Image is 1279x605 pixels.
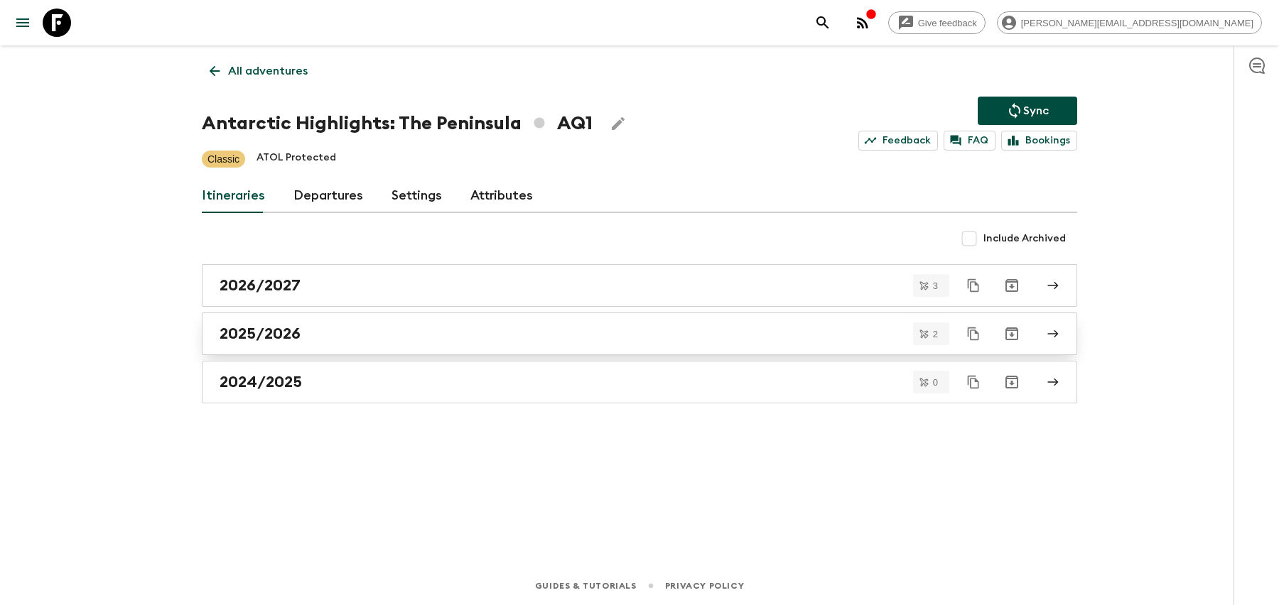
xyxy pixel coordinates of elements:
a: Feedback [858,131,938,151]
a: All adventures [202,57,315,85]
h1: Antarctic Highlights: The Peninsula AQ1 [202,109,593,138]
p: Classic [207,152,239,166]
a: 2025/2026 [202,312,1077,355]
button: Archive [998,271,1026,300]
a: Give feedback [888,11,986,34]
span: 3 [924,281,946,290]
span: 0 [924,378,946,387]
a: Privacy Policy [665,578,744,594]
a: Departures [293,179,363,213]
a: Settings [392,179,442,213]
p: ATOL Protected [257,151,336,168]
button: menu [9,9,37,37]
button: Duplicate [961,369,986,395]
h2: 2024/2025 [220,373,302,391]
button: search adventures [809,9,837,37]
h2: 2025/2026 [220,325,301,343]
a: Attributes [470,179,533,213]
span: [PERSON_NAME][EMAIL_ADDRESS][DOMAIN_NAME] [1013,18,1261,28]
div: [PERSON_NAME][EMAIL_ADDRESS][DOMAIN_NAME] [997,11,1262,34]
span: 2 [924,329,946,339]
button: Duplicate [961,321,986,347]
button: Archive [998,320,1026,348]
a: Itineraries [202,179,265,213]
p: Sync [1023,102,1049,119]
a: Bookings [1001,131,1077,151]
button: Duplicate [961,273,986,298]
span: Include Archived [983,231,1066,246]
span: Give feedback [910,18,985,28]
a: Guides & Tutorials [535,578,637,594]
p: All adventures [228,62,308,80]
h2: 2026/2027 [220,276,301,295]
a: FAQ [944,131,995,151]
a: 2026/2027 [202,264,1077,307]
a: 2024/2025 [202,361,1077,403]
button: Sync adventure departures to the booking engine [978,97,1077,125]
button: Edit Adventure Title [604,109,632,138]
button: Archive [998,368,1026,396]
